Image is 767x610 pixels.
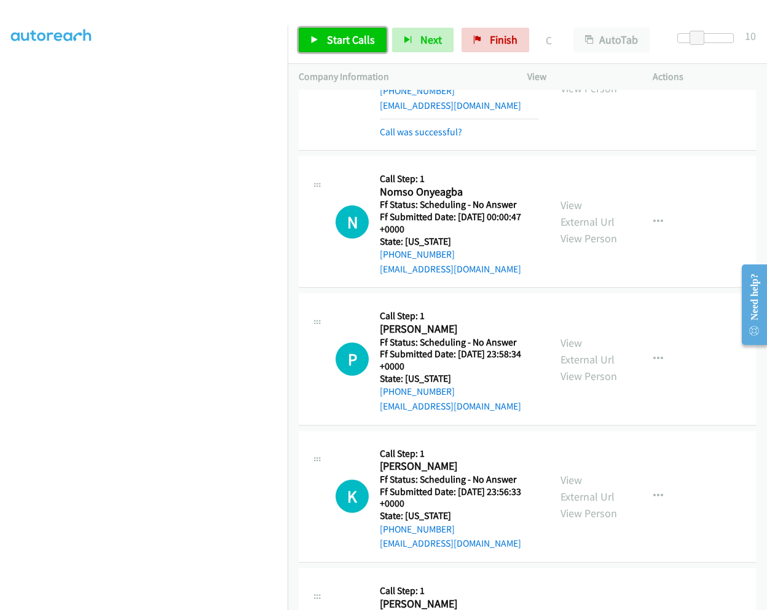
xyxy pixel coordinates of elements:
a: View Person [560,506,617,520]
button: AutoTab [573,28,650,52]
a: [PHONE_NUMBER] [380,386,455,397]
div: 10 [745,28,756,44]
h2: [PERSON_NAME] [380,322,534,336]
p: Call Completed [546,32,551,49]
h5: State: [US_STATE] [380,510,538,522]
h5: Ff Status: Scheduling - No Answer [380,336,538,349]
span: Finish [490,33,517,47]
h5: Call Step: 1 [380,448,538,460]
h5: Ff Status: Scheduling - No Answer [380,199,538,211]
h5: Call Step: 1 [380,585,538,597]
iframe: Resource Center [731,256,767,354]
h1: N [336,205,369,239]
h5: Call Step: 1 [380,310,538,322]
a: [PHONE_NUMBER] [380,523,455,535]
p: Company Information [299,69,505,84]
a: Finish [462,28,529,52]
h5: State: [US_STATE] [380,373,538,385]
a: View External Url [560,336,615,366]
iframe: Dialpad [11,24,288,608]
span: Start Calls [327,33,375,47]
p: View [527,69,631,84]
h5: State: [US_STATE] [380,236,538,248]
a: View Person [560,81,617,95]
a: [PHONE_NUMBER] [380,85,455,97]
a: View Person [560,369,617,383]
h2: [PERSON_NAME] [380,459,534,473]
span: Next [420,33,442,47]
a: [EMAIL_ADDRESS][DOMAIN_NAME] [380,537,521,549]
a: [EMAIL_ADDRESS][DOMAIN_NAME] [380,263,521,275]
a: View External Url [560,198,615,229]
a: Start Calls [299,28,387,52]
h1: K [336,480,369,513]
h5: Ff Status: Scheduling - No Answer [380,473,538,486]
a: Call was successful? [380,126,462,138]
div: The call is yet to be attempted [336,480,369,513]
a: [EMAIL_ADDRESS][DOMAIN_NAME] [380,100,521,111]
h5: Ff Submitted Date: [DATE] 23:56:33 +0000 [380,486,538,510]
a: View External Url [560,473,615,504]
a: [EMAIL_ADDRESS][DOMAIN_NAME] [380,400,521,412]
h2: Nomso Onyeagba [380,185,534,199]
h5: Ff Submitted Date: [DATE] 00:00:47 +0000 [380,211,538,235]
p: Actions [653,69,756,84]
a: View Person [560,231,617,245]
h1: P [336,343,369,376]
button: Next [392,28,454,52]
h5: Ff Submitted Date: [DATE] 23:58:34 +0000 [380,348,538,372]
a: [PHONE_NUMBER] [380,248,455,260]
div: The call is yet to be attempted [336,343,369,376]
h5: Call Step: 1 [380,173,538,185]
